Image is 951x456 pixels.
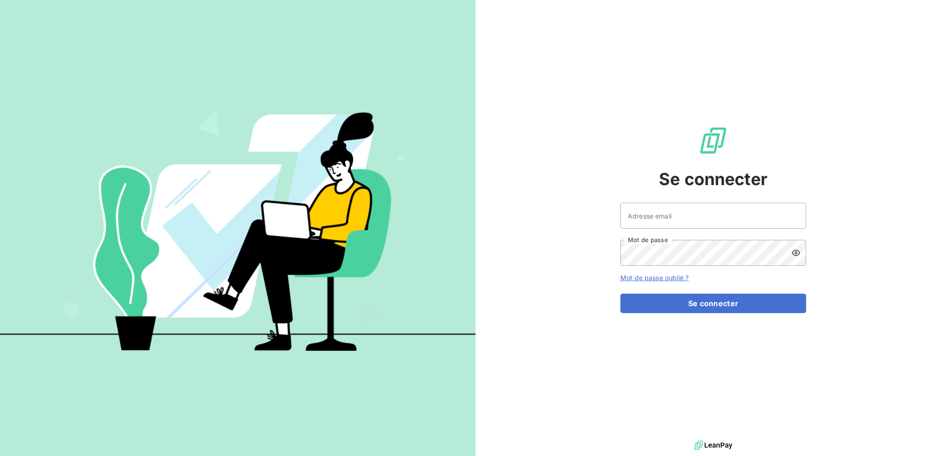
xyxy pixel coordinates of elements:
input: placeholder [620,203,806,229]
span: Se connecter [659,167,768,192]
a: Mot de passe oublié ? [620,274,689,282]
img: logo [694,438,732,452]
img: Logo LeanPay [698,126,728,155]
button: Se connecter [620,294,806,313]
